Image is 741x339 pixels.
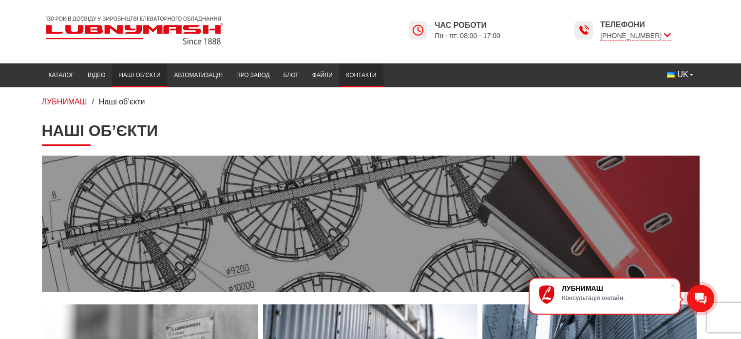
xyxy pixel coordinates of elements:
h1: Наші об’єкти [42,121,700,146]
a: Каталог [42,66,81,85]
div: ЛУБНИМАШ [562,284,670,292]
a: Файли [305,66,340,85]
a: Блог [276,66,305,85]
div: Консультація онлайн. [562,294,670,301]
span: Наші об’єкти [99,98,145,106]
a: Автоматизація [167,66,229,85]
span: UK [677,69,688,80]
img: Українська [667,72,675,78]
img: Lubnymash time icon [412,24,424,36]
button: UK [660,66,699,83]
span: [PHONE_NUMBER] [600,31,671,41]
span: Пн - пт: 08:00 - 17:00 [435,31,500,40]
a: Про завод [229,66,276,85]
img: Lubnymash [42,12,227,49]
span: Телефони [600,20,671,30]
span: Час роботи [435,20,500,31]
a: Наші об’єкти [112,66,167,85]
a: ЛУБНИМАШ [42,98,87,106]
a: Контакти [339,66,383,85]
img: Lubnymash time icon [578,24,589,36]
span: / [92,98,94,106]
a: Відео [81,66,112,85]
